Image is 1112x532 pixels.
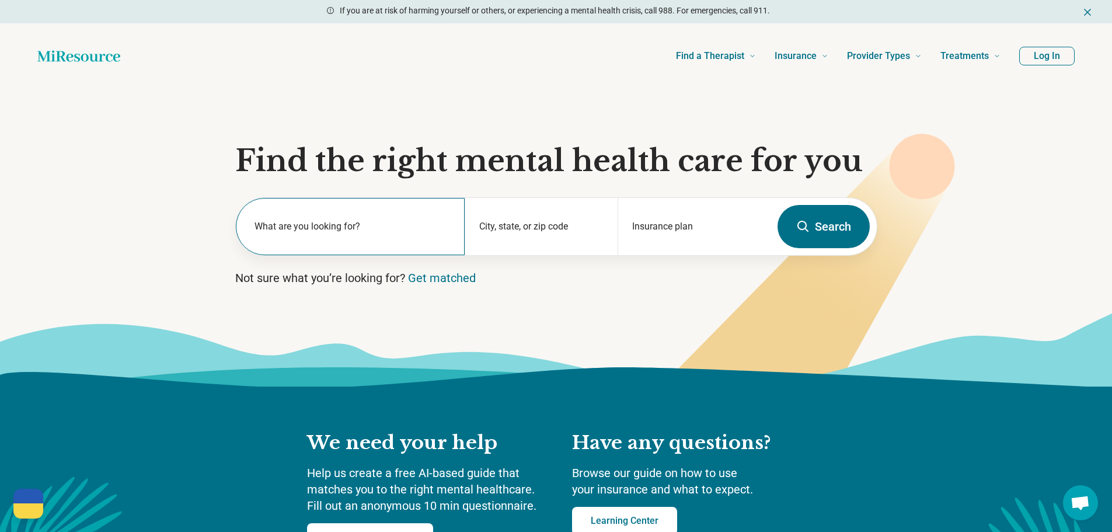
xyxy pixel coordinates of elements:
[307,465,549,514] p: Help us create a free AI-based guide that matches you to the right mental healthcare. Fill out an...
[940,33,1001,79] a: Treatments
[676,48,744,64] span: Find a Therapist
[940,48,989,64] span: Treatments
[37,44,120,68] a: Home page
[255,220,451,234] label: What are you looking for?
[340,5,770,17] p: If you are at risk of harming yourself or others, or experiencing a mental health crisis, call 98...
[235,270,877,286] p: Not sure what you’re looking for?
[847,48,910,64] span: Provider Types
[1063,485,1098,520] div: Open chat
[676,33,756,79] a: Find a Therapist
[307,431,549,455] h2: We need your help
[572,431,806,455] h2: Have any questions?
[408,271,476,285] a: Get matched
[1082,5,1093,19] button: Dismiss
[1019,47,1075,65] button: Log In
[847,33,922,79] a: Provider Types
[235,144,877,179] h1: Find the right mental health care for you
[778,205,870,248] button: Search
[572,465,806,498] p: Browse our guide on how to use your insurance and what to expect.
[775,33,828,79] a: Insurance
[775,48,817,64] span: Insurance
